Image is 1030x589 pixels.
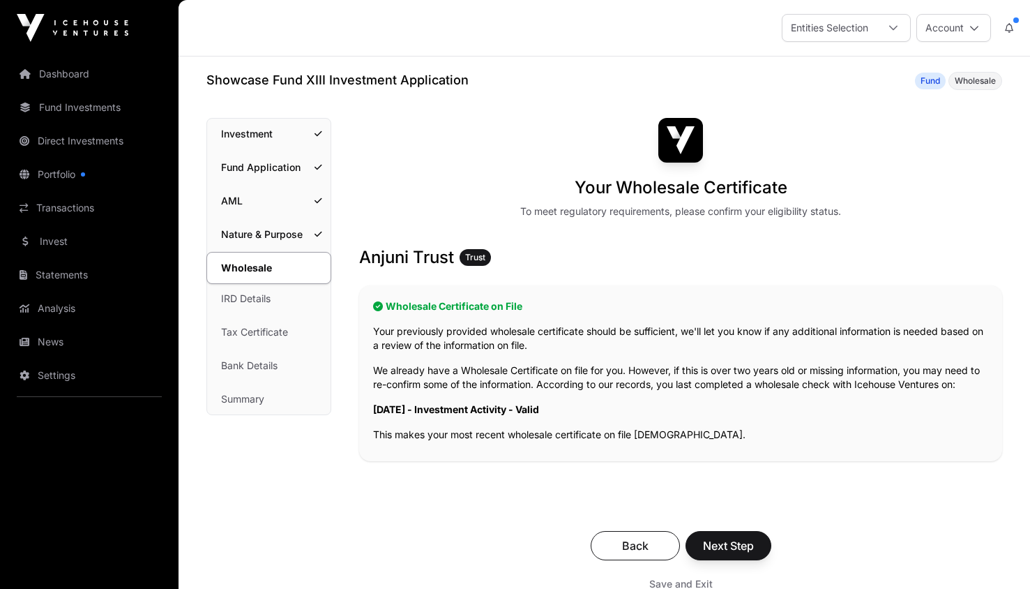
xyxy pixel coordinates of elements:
[207,186,331,216] a: AML
[575,177,787,199] h1: Your Wholesale Certificate
[17,14,128,42] img: Icehouse Ventures Logo
[916,14,991,42] button: Account
[465,252,485,263] span: Trust
[373,403,988,417] p: [DATE] - Investment Activity - Valid
[207,384,331,415] a: Summary
[373,428,988,442] p: This makes your most recent wholesale certificate on file [DEMOGRAPHIC_DATA].
[955,75,996,87] span: Wholesale
[11,360,167,391] a: Settings
[207,219,331,250] a: Nature & Purpose
[11,159,167,190] a: Portfolio
[207,152,331,183] a: Fund Application
[591,531,680,560] button: Back
[207,350,331,381] a: Bank Details
[373,364,988,392] p: We already have a Wholesale Certificate on file for you. However, if this is over two years old o...
[11,59,167,89] a: Dashboard
[11,260,167,290] a: Statements
[11,92,167,123] a: Fund Investments
[11,126,167,156] a: Direct Investments
[206,70,469,90] h1: Showcase Fund XIII Investment Application
[686,531,771,560] button: Next Step
[207,317,331,348] a: Tax Certificate
[207,119,331,149] a: Investment
[921,75,940,87] span: Fund
[206,252,331,284] a: Wholesale
[658,118,703,163] img: Showcase Fund XIII
[520,204,841,218] div: To meet regulatory requirements, please confirm your eligibility status.
[11,226,167,257] a: Invest
[207,283,331,314] a: IRD Details
[703,537,754,554] span: Next Step
[373,325,988,352] p: Your previously provided wholesale certificate should be sufficient, we'll let you know if any ad...
[608,537,662,554] span: Back
[11,327,167,357] a: News
[359,246,1002,269] h3: Anjuni Trust
[11,293,167,324] a: Analysis
[11,193,167,223] a: Transactions
[782,15,877,41] div: Entities Selection
[373,299,988,313] h2: Wholesale Certificate on File
[960,522,1030,589] iframe: Chat Widget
